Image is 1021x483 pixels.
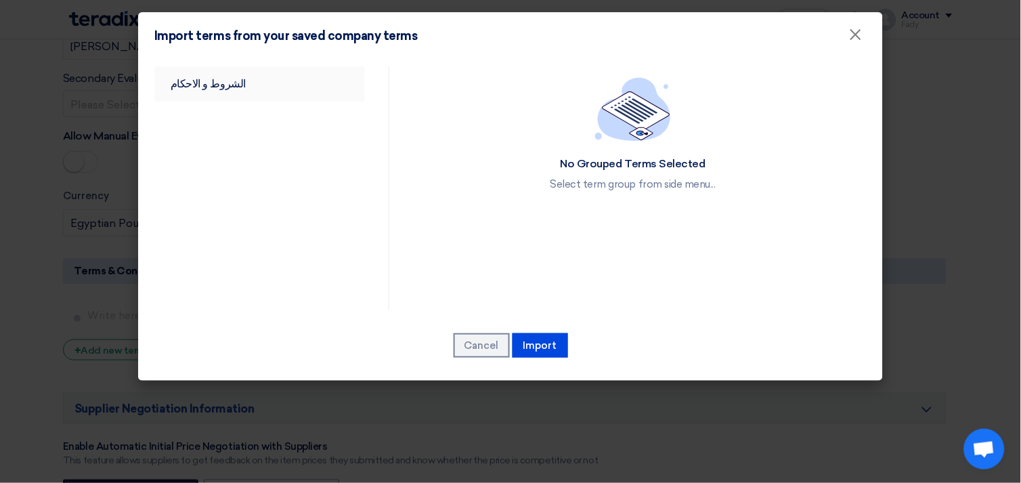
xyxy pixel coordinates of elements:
a: الشروط و الاحكام [154,66,365,102]
span: × [849,24,863,51]
div: Select term group from side menu... [550,178,716,190]
button: Close [838,22,873,49]
div: No Grouped Terms Selected [550,157,716,171]
h4: Import terms from your saved company terms [154,28,418,43]
div: Open chat [964,429,1005,469]
button: Import [513,333,568,358]
button: Cancel [454,333,510,358]
img: empty_state_list.svg [595,77,671,141]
